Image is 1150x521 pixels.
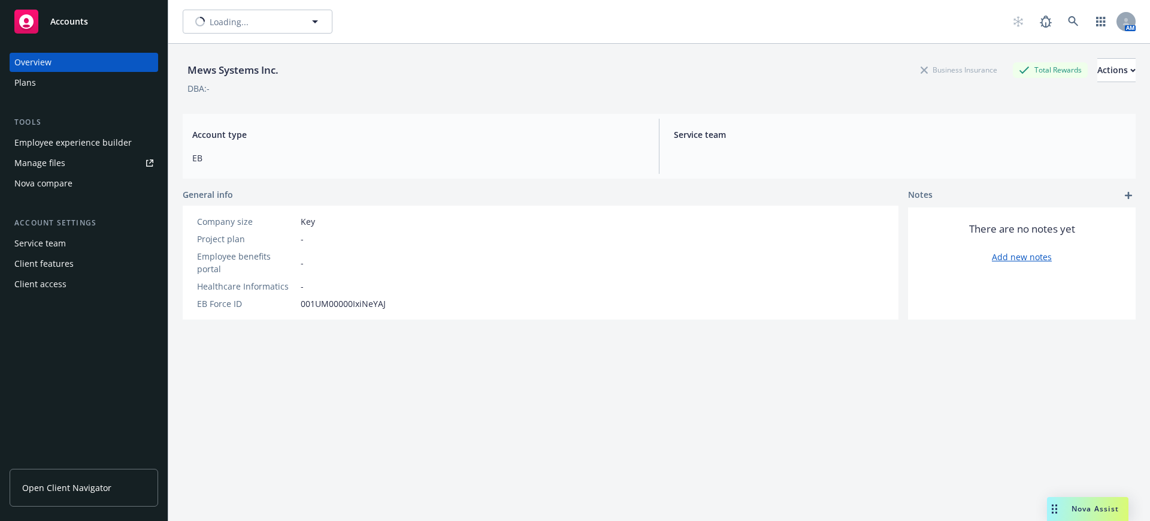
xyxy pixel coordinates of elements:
[1072,504,1119,514] span: Nova Assist
[192,128,644,141] span: Account type
[301,257,304,269] span: -
[1047,497,1062,521] div: Drag to move
[14,53,52,72] div: Overview
[192,152,644,164] span: EB
[14,254,74,273] div: Client features
[1089,10,1113,34] a: Switch app
[183,62,283,78] div: Mews Systems Inc.
[14,133,132,152] div: Employee experience builder
[14,174,72,193] div: Nova compare
[1047,497,1128,521] button: Nova Assist
[22,481,111,494] span: Open Client Navigator
[197,233,296,245] div: Project plan
[301,297,386,310] span: 001UM00000IxiNeYAJ
[197,280,296,293] div: Healthcare Informatics
[187,82,210,95] div: DBA: -
[10,133,158,152] a: Employee experience builder
[908,188,933,203] span: Notes
[1097,59,1136,82] div: Actions
[14,275,66,294] div: Client access
[1006,10,1030,34] a: Start snowing
[301,215,315,228] span: Key
[14,234,66,253] div: Service team
[1121,188,1136,203] a: add
[1097,58,1136,82] button: Actions
[10,5,158,38] a: Accounts
[1034,10,1058,34] a: Report a Bug
[301,280,304,293] span: -
[1013,62,1088,77] div: Total Rewards
[10,73,158,92] a: Plans
[10,254,158,273] a: Client features
[301,233,304,245] span: -
[210,16,249,28] span: Loading...
[969,222,1075,236] span: There are no notes yet
[10,53,158,72] a: Overview
[10,153,158,173] a: Manage files
[10,217,158,229] div: Account settings
[10,116,158,128] div: Tools
[915,62,1003,77] div: Business Insurance
[183,10,332,34] button: Loading...
[197,297,296,310] div: EB Force ID
[10,174,158,193] a: Nova compare
[992,251,1052,263] a: Add new notes
[10,275,158,294] a: Client access
[14,73,36,92] div: Plans
[183,188,233,201] span: General info
[197,250,296,275] div: Employee benefits portal
[14,153,65,173] div: Manage files
[10,234,158,253] a: Service team
[1061,10,1085,34] a: Search
[674,128,1126,141] span: Service team
[197,215,296,228] div: Company size
[50,17,88,26] span: Accounts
